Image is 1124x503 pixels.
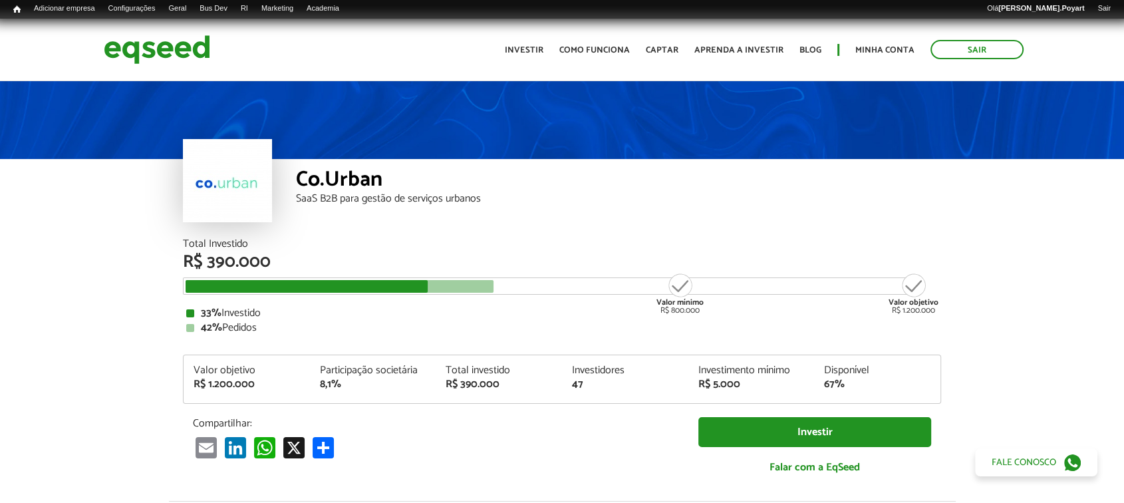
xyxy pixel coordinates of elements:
[13,5,21,14] span: Início
[193,417,678,430] p: Compartilhar:
[296,169,941,194] div: Co.Urban
[255,3,300,14] a: Marketing
[824,379,930,390] div: 67%
[1091,3,1117,14] a: Sair
[446,379,552,390] div: R$ 390.000
[889,296,938,309] strong: Valor objetivo
[646,46,678,55] a: Captar
[194,365,300,376] div: Valor objetivo
[559,46,630,55] a: Como funciona
[296,194,941,204] div: SaaS B2B para gestão de serviços urbanos
[572,379,678,390] div: 47
[193,436,219,458] a: Email
[975,448,1097,476] a: Fale conosco
[824,365,930,376] div: Disponível
[889,272,938,315] div: R$ 1.200.000
[698,379,805,390] div: R$ 5.000
[655,272,705,315] div: R$ 800.000
[104,32,210,67] img: EqSeed
[193,3,234,14] a: Bus Dev
[300,3,346,14] a: Academia
[656,296,704,309] strong: Valor mínimo
[799,46,821,55] a: Blog
[183,253,941,271] div: R$ 390.000
[281,436,307,458] a: X
[7,3,27,16] a: Início
[201,304,221,322] strong: 33%
[694,46,783,55] a: Aprenda a investir
[186,323,938,333] div: Pedidos
[698,365,805,376] div: Investimento mínimo
[980,3,1091,14] a: Olá[PERSON_NAME].Poyart
[446,365,552,376] div: Total investido
[310,436,337,458] a: Compartilhar
[698,417,931,447] a: Investir
[162,3,193,14] a: Geral
[201,319,222,337] strong: 42%
[194,379,300,390] div: R$ 1.200.000
[698,454,931,481] a: Falar com a EqSeed
[320,379,426,390] div: 8,1%
[251,436,278,458] a: WhatsApp
[320,365,426,376] div: Participação societária
[234,3,255,14] a: RI
[183,239,941,250] div: Total Investido
[222,436,249,458] a: LinkedIn
[930,40,1024,59] a: Sair
[505,46,543,55] a: Investir
[27,3,102,14] a: Adicionar empresa
[572,365,678,376] div: Investidores
[998,4,1084,12] strong: [PERSON_NAME].Poyart
[102,3,162,14] a: Configurações
[186,308,938,319] div: Investido
[855,46,914,55] a: Minha conta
